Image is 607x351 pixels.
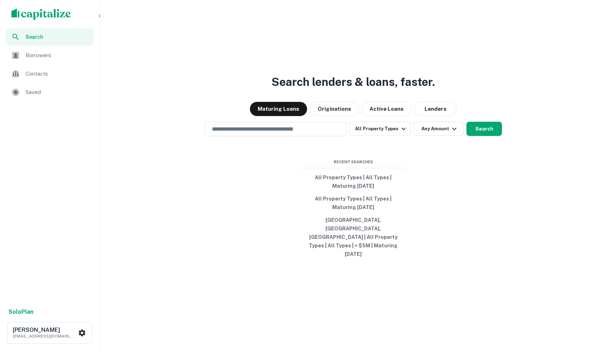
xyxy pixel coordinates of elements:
iframe: Chat Widget [572,294,607,328]
button: Maturing Loans [250,102,307,116]
a: Contacts [6,65,93,82]
p: [EMAIL_ADDRESS][DOMAIN_NAME] [13,333,77,339]
button: Any Amount [414,122,464,136]
button: [GEOGRAPHIC_DATA], [GEOGRAPHIC_DATA], [GEOGRAPHIC_DATA] | All Property Types | All Types | > $5M ... [300,214,406,260]
button: All Property Types [349,122,411,136]
span: Contacts [26,70,89,78]
button: Search [466,122,502,136]
span: Saved [26,88,89,97]
h6: [PERSON_NAME] [13,327,77,333]
button: All Property Types | All Types | Maturing [DATE] [300,192,406,214]
span: Borrowers [26,51,89,60]
button: [PERSON_NAME][EMAIL_ADDRESS][DOMAIN_NAME] [7,322,92,344]
button: Originations [310,102,359,116]
button: Active Loans [362,102,411,116]
img: capitalize-logo.png [11,9,71,20]
a: Borrowers [6,47,93,64]
h3: Search lenders & loans, faster. [272,73,435,91]
a: Search [6,28,93,45]
span: Recent Searches [300,159,406,165]
a: Saved [6,84,93,101]
span: Search [26,33,89,41]
button: Lenders [414,102,457,116]
a: SoloPlan [9,308,33,316]
button: All Property Types | All Types | Maturing [DATE] [300,171,406,192]
strong: Solo Plan [9,308,33,315]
